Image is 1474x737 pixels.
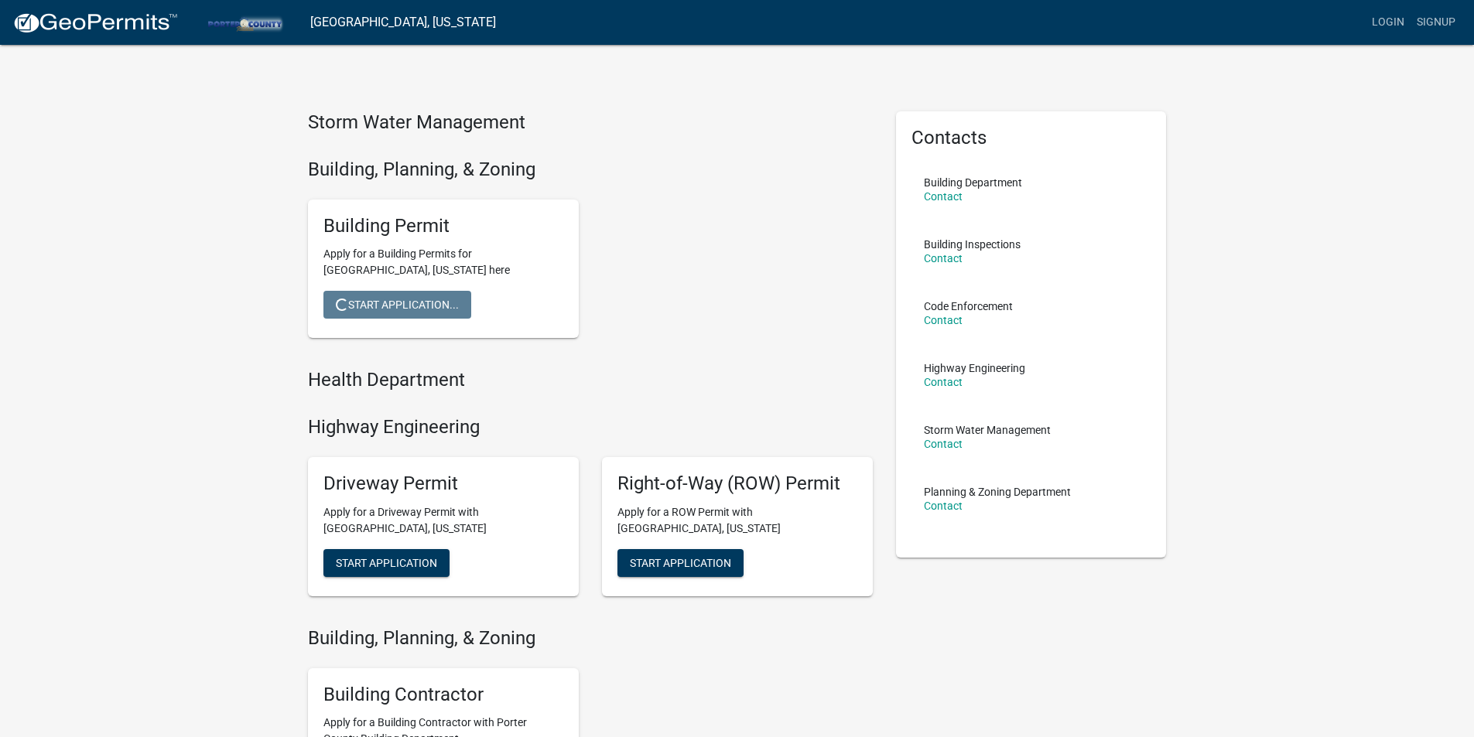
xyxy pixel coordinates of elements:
[308,111,873,134] h4: Storm Water Management
[924,425,1051,435] p: Storm Water Management
[323,246,563,278] p: Apply for a Building Permits for [GEOGRAPHIC_DATA], [US_STATE] here
[336,299,459,311] span: Start Application...
[323,291,471,319] button: Start Application...
[924,301,1013,312] p: Code Enforcement
[308,369,873,391] h4: Health Department
[617,473,857,495] h5: Right-of-Way (ROW) Permit
[924,314,963,326] a: Contact
[323,684,563,706] h5: Building Contractor
[924,363,1025,374] p: Highway Engineering
[190,12,298,32] img: Porter County, Indiana
[617,549,744,577] button: Start Application
[924,376,963,388] a: Contact
[308,416,873,438] h4: Highway Engineering
[308,627,873,650] h4: Building, Planning, & Zoning
[310,9,496,36] a: [GEOGRAPHIC_DATA], [US_STATE]
[617,504,857,537] p: Apply for a ROW Permit with [GEOGRAPHIC_DATA], [US_STATE]
[911,127,1151,149] h5: Contacts
[323,504,563,537] p: Apply for a Driveway Permit with [GEOGRAPHIC_DATA], [US_STATE]
[924,190,963,203] a: Contact
[924,438,963,450] a: Contact
[924,486,1071,497] p: Planning & Zoning Department
[630,556,731,568] span: Start Application
[924,239,1021,250] p: Building Inspections
[1366,8,1411,37] a: Login
[924,500,963,512] a: Contact
[924,252,963,264] a: Contact
[308,159,873,181] h4: Building, Planning, & Zoning
[323,473,563,495] h5: Driveway Permit
[336,556,437,568] span: Start Application
[323,549,450,577] button: Start Application
[1411,8,1462,37] a: Signup
[924,177,1022,188] p: Building Department
[323,215,563,237] h5: Building Permit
